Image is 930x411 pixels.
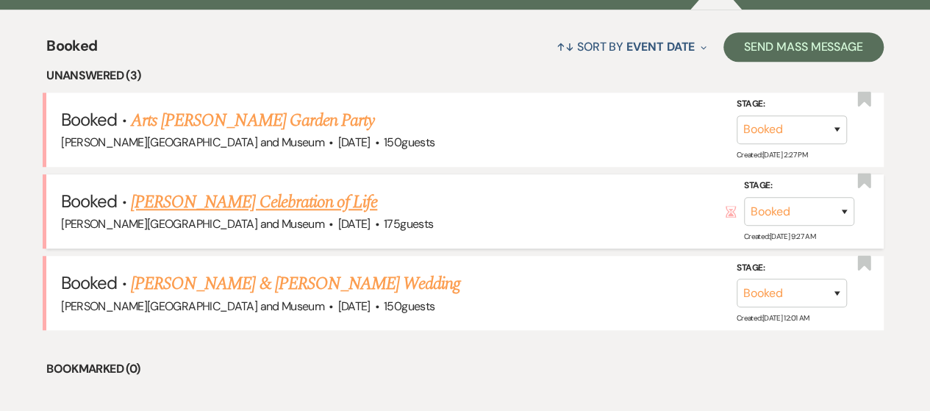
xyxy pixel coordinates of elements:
span: Event Date [626,39,695,54]
span: [PERSON_NAME][GEOGRAPHIC_DATA] and Museum [61,216,324,232]
span: Booked [61,108,117,131]
span: Created: [DATE] 12:01 AM [737,313,809,323]
span: [PERSON_NAME][GEOGRAPHIC_DATA] and Museum [61,135,324,150]
span: [DATE] [337,216,370,232]
span: 150 guests [384,135,434,150]
span: 175 guests [384,216,433,232]
span: 150 guests [384,299,434,314]
span: [PERSON_NAME][GEOGRAPHIC_DATA] and Museum [61,299,324,314]
span: Booked [61,190,117,212]
span: [DATE] [337,299,370,314]
span: Booked [61,271,117,294]
span: Created: [DATE] 9:27 AM [744,232,815,241]
span: Created: [DATE] 2:27 PM [737,150,807,160]
a: [PERSON_NAME] & [PERSON_NAME] Wedding [131,271,460,297]
label: Stage: [737,260,847,276]
a: [PERSON_NAME] Celebration of Life [131,189,377,215]
button: Sort By Event Date [551,27,712,66]
li: Unanswered (3) [46,66,884,85]
label: Stage: [744,178,854,194]
li: Bookmarked (0) [46,360,884,379]
button: Send Mass Message [723,32,884,62]
span: [DATE] [337,135,370,150]
span: ↑↓ [557,39,574,54]
span: Booked [46,35,97,66]
a: Arts [PERSON_NAME] Garden Party [131,107,374,134]
label: Stage: [737,96,847,112]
